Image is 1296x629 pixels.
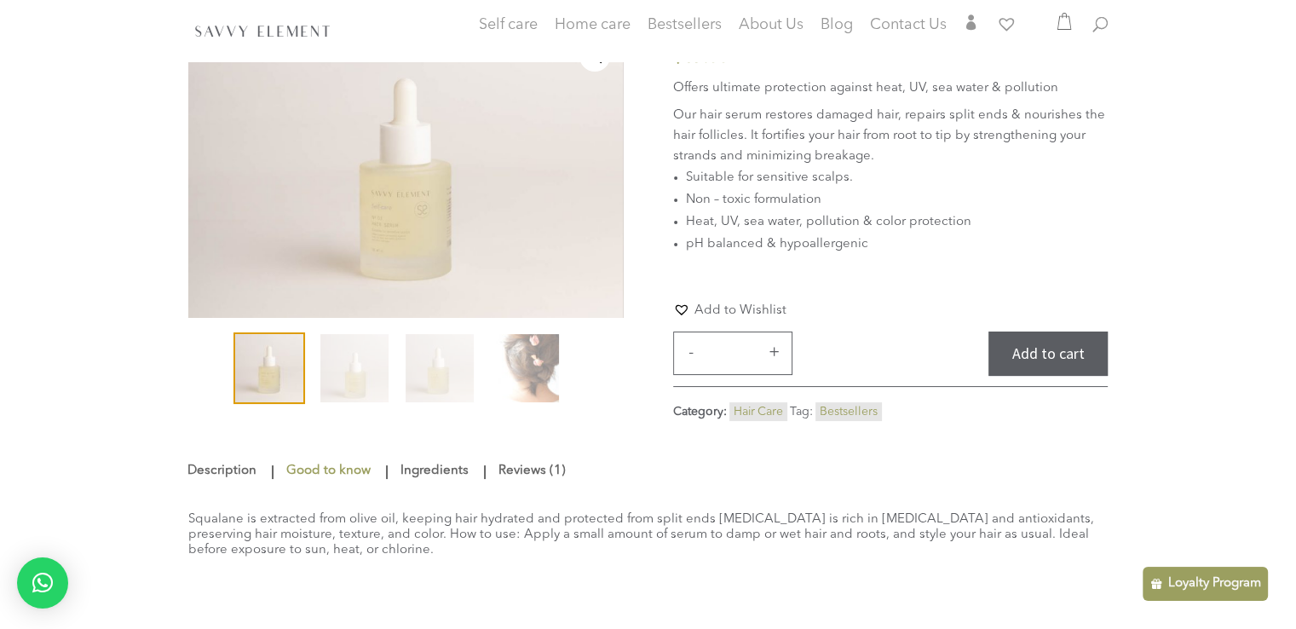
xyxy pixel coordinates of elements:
img: Se-Hair-serum [491,334,559,402]
span: Self care [479,17,538,32]
button: + [761,342,786,362]
input: Product quantity [706,332,757,375]
a:  [964,14,979,36]
a: Self care [479,19,538,53]
img: Hair Serum by Savvy Element [406,334,474,402]
a: Ingredients [396,456,473,487]
div: Squalane is extracted from olive oil, keeping hair hydrated and protected from split ends [MEDICA... [188,487,1109,584]
li: Non – toxic formulation [686,189,1108,211]
span: Contact Us [870,17,947,32]
span:  [964,14,979,30]
a: Good to know [282,456,375,487]
p: Offers ultimate protection against heat, UV, sea water & pollution [673,78,1108,106]
span: Tag: [790,406,813,418]
span: Suitable for sensitive scalps. [686,171,853,184]
p: Loyalty Program [1168,574,1261,594]
span: estores damaged hair, repairs split ends & nourishes the hair follicles. It fortifies your hair f... [673,109,1105,163]
img: SavvyElement [192,21,333,39]
a: About Us [739,19,804,36]
span: Home care [555,17,631,32]
span: About Us [739,17,804,32]
a: Reviews (1) [494,456,570,487]
li: pH balanced & hypoallergenic [686,234,1108,256]
button: - [678,342,704,362]
span: Blog [821,17,853,32]
a: Add to Wishlist [673,301,786,319]
img: Hair Serum by Savvy Element [235,334,303,402]
span: Add to Wishlist [694,304,786,317]
a: Description [187,456,261,487]
a: Home care [555,19,631,53]
li: Heat, UV, sea water, pollution & color protection [686,211,1108,234]
a: Contact Us [870,19,947,36]
span: Category: [673,406,727,418]
a: Bestsellers [820,406,878,418]
a: Hair Care [734,406,783,418]
button: Add to cart [988,332,1108,377]
a: Blog [821,19,853,36]
img: Hair Serum - Image 2 [320,334,389,402]
span: Bestsellers [648,17,722,32]
a: Bestsellers [648,19,722,36]
span: Our hair serum r [673,109,769,122]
